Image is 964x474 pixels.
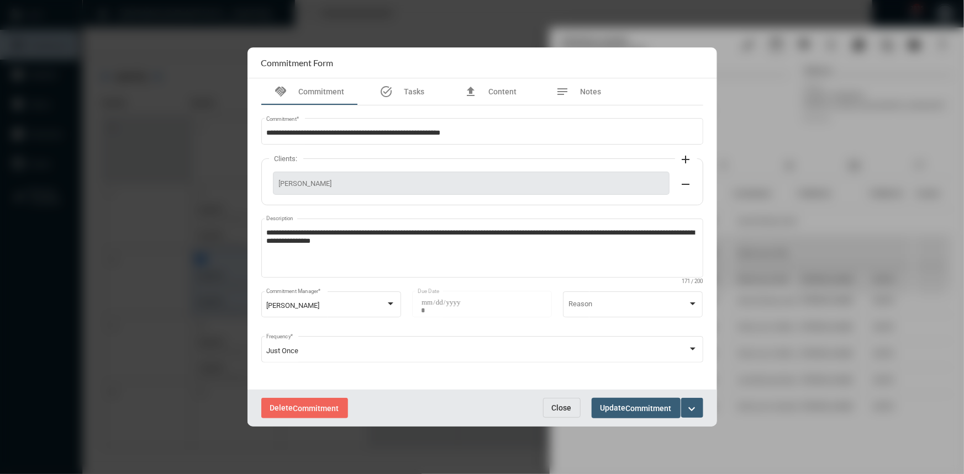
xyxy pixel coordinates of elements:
[380,85,393,98] mat-icon: task_alt
[299,87,345,96] span: Commitment
[543,398,581,418] button: Close
[592,398,681,418] button: UpdateCommitment
[261,57,334,68] h2: Commitment Form
[679,153,693,166] mat-icon: add
[275,85,288,98] mat-icon: handshake
[679,178,693,191] mat-icon: remove
[581,87,602,96] span: Notes
[488,87,517,96] span: Content
[686,402,699,416] mat-icon: expand_more
[682,279,703,285] mat-hint: 171 / 200
[552,403,572,412] span: Close
[293,404,339,413] span: Commitment
[600,403,672,412] span: Update
[404,87,424,96] span: Tasks
[279,179,663,188] span: [PERSON_NAME]
[269,155,303,163] label: Clients:
[266,347,298,355] span: Just Once
[626,404,672,413] span: Commitment
[464,85,477,98] mat-icon: file_upload
[261,398,348,418] button: DeleteCommitment
[270,403,339,412] span: Delete
[266,301,319,310] span: [PERSON_NAME]
[556,85,570,98] mat-icon: notes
